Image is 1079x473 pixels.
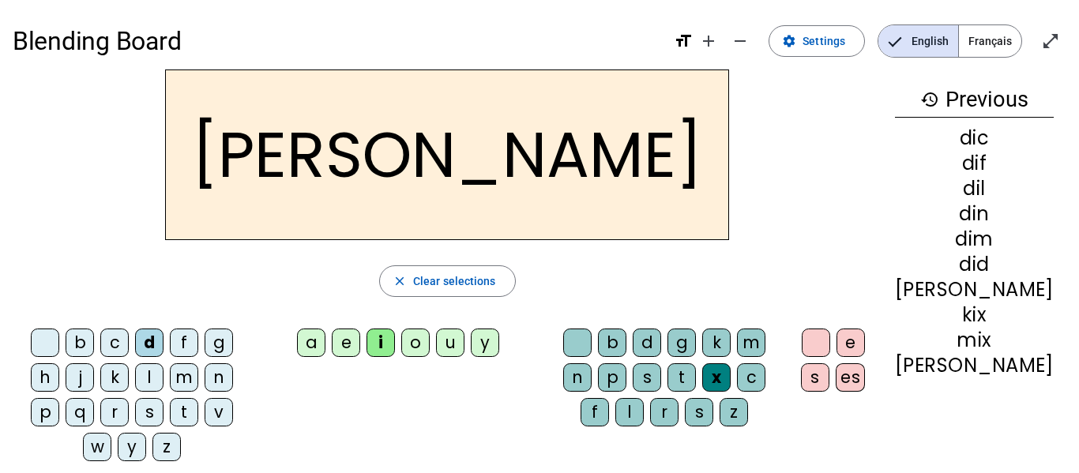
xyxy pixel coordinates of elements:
div: e [332,328,360,357]
div: f [170,328,198,357]
div: w [83,433,111,461]
div: [PERSON_NAME] [895,356,1054,375]
mat-icon: remove [731,32,750,51]
div: m [170,363,198,392]
button: Settings [769,25,865,57]
div: n [205,363,233,392]
div: din [895,205,1054,223]
mat-icon: close [393,274,407,288]
mat-icon: open_in_full [1041,32,1060,51]
div: z [152,433,181,461]
div: y [471,328,499,357]
div: j [66,363,94,392]
div: g [205,328,233,357]
div: p [31,398,59,426]
div: v [205,398,233,426]
div: dif [895,154,1054,173]
span: Français [959,25,1021,57]
div: kix [895,306,1054,325]
div: p [598,363,626,392]
div: a [297,328,325,357]
button: Clear selections [379,265,516,297]
div: r [100,398,129,426]
div: k [702,328,731,357]
div: s [135,398,164,426]
div: u [436,328,464,357]
div: o [401,328,430,357]
div: d [135,328,164,357]
mat-button-toggle-group: Language selection [878,24,1022,58]
div: i [367,328,395,357]
div: z [720,398,748,426]
div: q [66,398,94,426]
span: Clear selections [413,272,496,291]
div: r [650,398,679,426]
div: b [598,328,626,357]
div: f [581,398,609,426]
div: m [737,328,765,357]
div: k [100,363,129,392]
div: g [667,328,696,357]
div: [PERSON_NAME] [895,280,1054,299]
span: English [878,25,958,57]
h2: [PERSON_NAME] [165,69,729,240]
div: b [66,328,94,357]
div: c [100,328,129,357]
h1: Blending Board [13,16,661,66]
div: t [170,398,198,426]
div: t [667,363,696,392]
div: mix [895,331,1054,350]
span: Settings [803,32,845,51]
mat-icon: add [699,32,718,51]
button: Increase font size [693,25,724,57]
button: Decrease font size [724,25,756,57]
div: h [31,363,59,392]
div: s [633,363,661,392]
div: dic [895,129,1054,148]
div: d [633,328,661,357]
div: n [563,363,592,392]
div: dim [895,230,1054,249]
div: dil [895,179,1054,198]
div: s [685,398,713,426]
div: did [895,255,1054,274]
div: e [837,328,865,357]
mat-icon: settings [782,34,796,48]
div: x [702,363,731,392]
div: l [615,398,644,426]
div: c [737,363,765,392]
div: s [801,363,829,392]
mat-icon: history [920,90,939,109]
button: Enter full screen [1035,25,1066,57]
div: l [135,363,164,392]
mat-icon: format_size [674,32,693,51]
div: es [836,363,865,392]
div: y [118,433,146,461]
h3: Previous [895,82,1054,118]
